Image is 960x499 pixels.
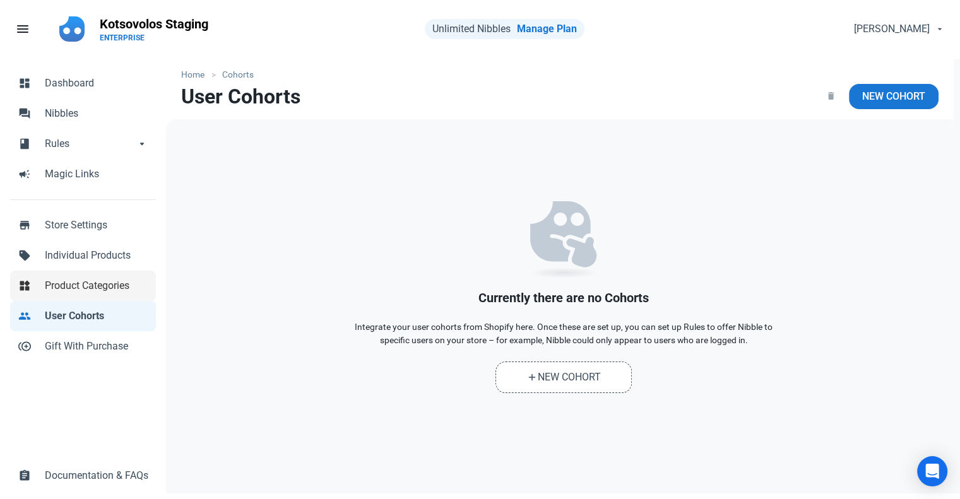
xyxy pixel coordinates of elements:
a: New Cohort [849,84,939,109]
p: ENTERPRISE [100,33,208,43]
a: control_point_duplicateGift With Purchase [10,331,156,361]
span: Documentation & FAQs [45,468,148,483]
a: sellIndividual Products [10,240,156,271]
nav: breadcrumbs [166,58,954,84]
img: empty_state.svg [530,201,598,279]
h1: User Cohorts [181,85,300,108]
button: [PERSON_NAME] [843,16,952,42]
p: Kotsovolos Staging [100,15,208,33]
p: Integrate your user cohorts from Shopify here. Once these are set up, you can set up Rules to off... [343,320,785,347]
span: store [18,218,31,230]
span: Gift With Purchase [45,339,148,354]
a: storeStore Settings [10,210,156,240]
span: Product Categories [45,278,148,293]
span: Individual Products [45,248,148,263]
h2: Currently there are no Cohorts [343,291,785,305]
a: dashboardDashboard [10,68,156,98]
span: control_point_duplicate [18,339,31,351]
span: Unlimited Nibbles [432,23,511,35]
span: widgets [18,278,31,291]
span: add [526,372,538,383]
span: forum [18,106,31,119]
span: dashboard [18,76,31,88]
a: forumNibbles [10,98,156,129]
a: peopleUser Cohorts [10,301,156,331]
span: Dashboard [45,76,148,91]
a: addNew Cohort [495,361,632,393]
a: assignmentDocumentation & FAQs [10,461,156,491]
span: Nibbles [45,106,148,121]
a: Kotsovolos StagingENTERPRISE [92,10,216,48]
span: Store Settings [45,218,148,233]
a: campaignMagic Links [10,159,156,189]
span: Magic Links [45,167,148,182]
span: campaign [18,167,31,179]
span: User Cohorts [45,308,148,324]
span: menu [15,21,30,37]
span: Rules [45,136,136,151]
span: arrow_drop_down [136,136,148,149]
div: Open Intercom Messenger [917,456,947,486]
a: Manage Plan [517,23,577,35]
a: bookRulesarrow_drop_down [10,129,156,159]
span: book [18,136,31,149]
span: New Cohort [862,89,925,104]
span: assignment [18,468,31,481]
a: Home [181,68,211,81]
span: sell [18,248,31,261]
span: [PERSON_NAME] [854,21,930,37]
a: widgetsProduct Categories [10,271,156,301]
span: people [18,308,31,321]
